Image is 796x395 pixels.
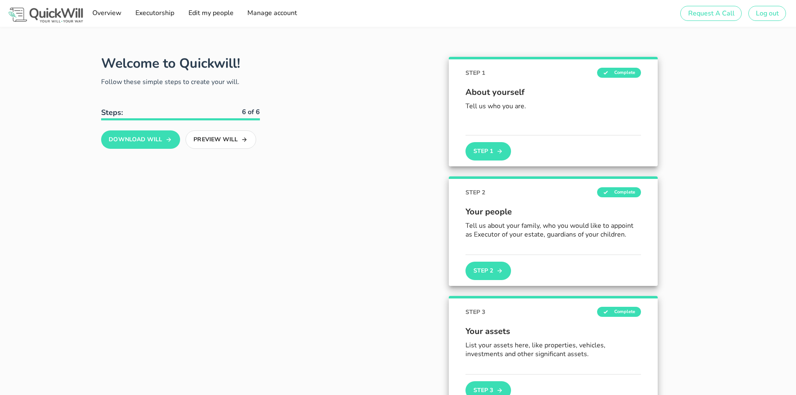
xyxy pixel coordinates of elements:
[92,8,121,18] span: Overview
[101,107,123,117] b: Steps:
[465,222,641,239] p: Tell us about your family, who you would like to appoint as Executor of your estate, guardians of...
[680,6,741,21] button: Request A Call
[188,8,233,18] span: Edit my people
[465,341,641,359] p: List your assets here, like properties, vehicles, investments and other significant assets.
[101,130,180,149] button: Download Will
[748,6,786,21] button: Log out
[465,142,511,161] button: Step 1
[465,102,641,111] p: Tell us who you are.
[132,5,177,22] a: Executorship
[465,262,511,280] button: Step 2
[755,9,779,18] span: Log out
[89,5,124,22] a: Overview
[101,77,260,87] p: Follow these simple steps to create your will.
[101,54,240,72] h1: Welcome to Quickwill!
[465,86,641,99] span: About yourself
[185,5,236,22] a: Edit my people
[465,69,485,77] span: STEP 1
[242,107,260,117] b: 6 of 6
[597,187,641,197] span: Complete
[597,307,641,317] span: Complete
[465,206,641,218] span: Your people
[465,325,641,338] span: Your assets
[244,5,300,22] a: Manage account
[247,8,297,18] span: Manage account
[597,68,641,78] span: Complete
[465,308,485,316] span: STEP 3
[186,130,256,149] button: Preview Will
[687,9,734,18] span: Request A Call
[7,6,85,24] img: Logo
[465,188,485,197] span: STEP 2
[135,8,174,18] span: Executorship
